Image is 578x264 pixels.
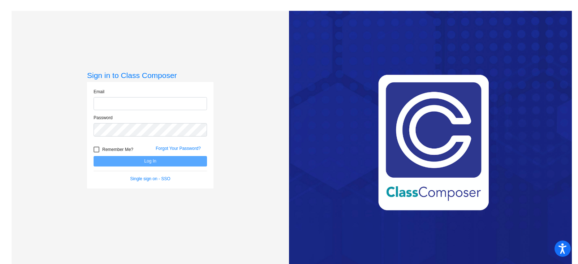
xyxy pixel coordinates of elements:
[87,71,213,80] h3: Sign in to Class Composer
[94,114,113,121] label: Password
[130,176,170,181] a: Single sign on - SSO
[156,146,201,151] a: Forgot Your Password?
[94,88,104,95] label: Email
[94,156,207,166] button: Log In
[102,145,133,154] span: Remember Me?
